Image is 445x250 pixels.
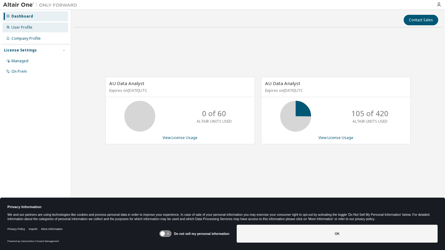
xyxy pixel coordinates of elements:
[265,80,300,86] span: AU Data Analyst
[11,59,28,64] div: Managed
[11,25,32,30] div: User Profile
[163,135,198,140] a: View License Usage
[404,15,438,25] button: Contact Sales
[11,14,33,19] div: Dashboard
[109,88,249,93] p: Expires on [DATE] UTC
[109,80,144,86] span: AU Data Analyst
[197,119,232,124] p: ALTAIR UNITS USED
[351,108,389,119] p: 105 of 420
[4,48,37,53] div: License Settings
[318,135,353,140] a: View License Usage
[11,36,41,41] div: Company Profile
[3,2,80,8] img: Altair One
[265,88,405,93] p: Expires on [DATE] UTC
[202,108,226,119] p: 0 of 60
[11,69,27,74] div: On Prem
[352,119,388,124] p: ALTAIR UNITS USED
